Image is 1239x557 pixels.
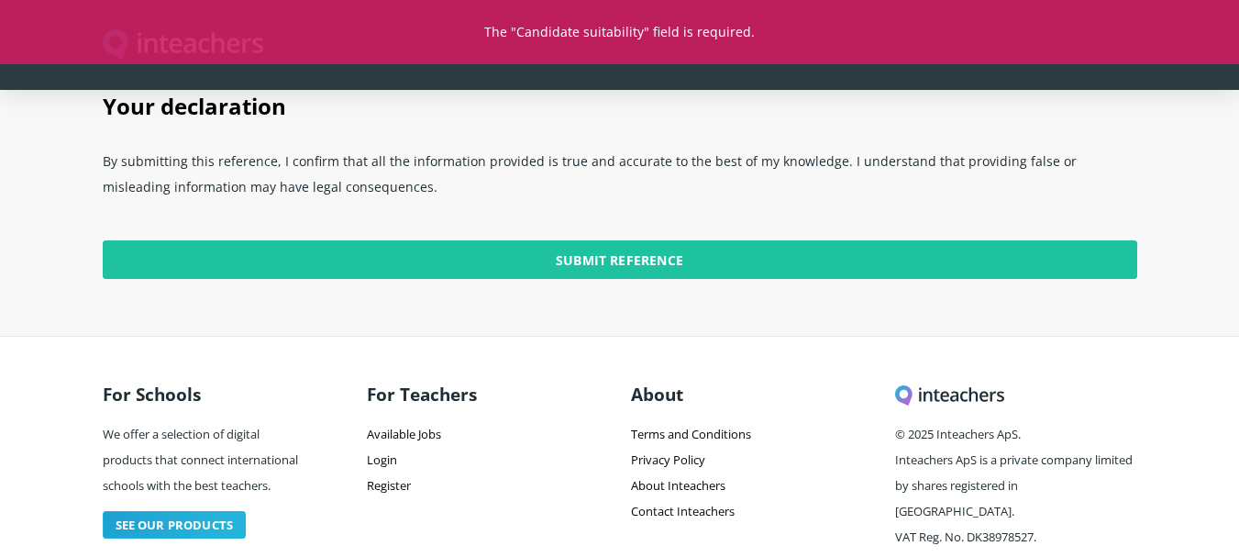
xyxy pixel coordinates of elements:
a: See our products [103,511,247,539]
a: About Inteachers [631,477,725,494]
input: Submit Reference [103,240,1137,279]
h3: About [631,375,873,414]
p: We offer a selection of digital products that connect international schools with the best teachers. [103,414,306,504]
h3: Inteachers [895,375,1137,414]
a: Available Jobs [367,426,441,442]
h3: For Schools [103,375,306,414]
a: Terms and Conditions [631,426,751,442]
a: Register [367,477,411,494]
a: Contact Inteachers [631,503,735,519]
p: © 2025 Inteachers ApS. Inteachers ApS is a private company limited by shares registered in [GEOGR... [895,414,1137,555]
a: Privacy Policy [631,451,705,468]
span: Your declaration [103,91,286,121]
p: By submitting this reference, I confirm that all the information provided is true and accurate to... [103,141,1137,218]
h3: For Teachers [367,375,609,414]
a: Login [367,451,397,468]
